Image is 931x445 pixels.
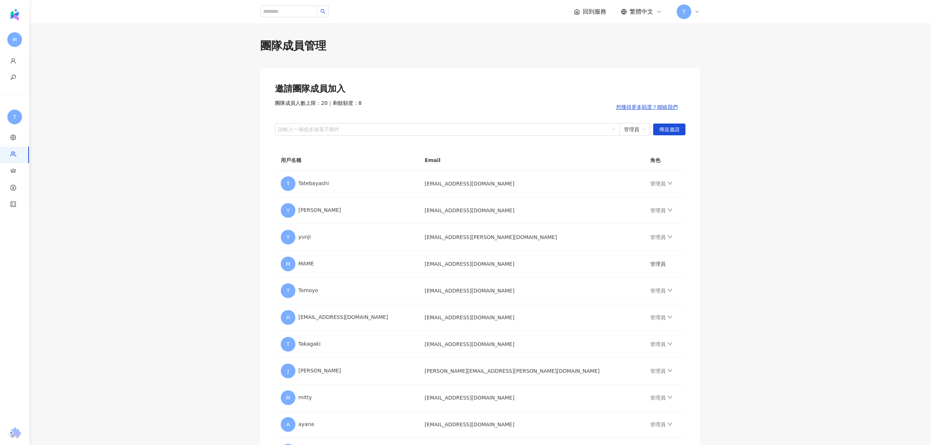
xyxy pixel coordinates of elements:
[275,150,419,170] th: 用戶名稱
[650,341,672,347] a: 管理員
[608,100,685,114] button: 想獲得更多額度？聯絡我們
[624,124,646,135] span: 管理員
[419,197,645,224] td: [EMAIL_ADDRESS][DOMAIN_NAME]
[275,83,685,95] div: 邀請團隊成員加入
[419,358,645,385] td: [PERSON_NAME][EMAIL_ADDRESS][PERSON_NAME][DOMAIN_NAME]
[574,8,606,16] a: 回到服務
[286,420,290,429] span: A
[667,181,673,186] span: down
[275,100,362,114] span: 團隊成員人數上限：20 ｜ 剩餘額度：8
[419,277,645,304] td: [EMAIL_ADDRESS][DOMAIN_NAME]
[13,113,16,121] span: T
[659,124,680,136] span: 傳送邀請
[650,368,672,374] a: 管理員
[287,367,289,375] span: J
[286,313,290,321] span: H
[667,207,673,213] span: down
[667,315,673,320] span: down
[419,411,645,438] td: [EMAIL_ADDRESS][DOMAIN_NAME]
[650,207,672,213] a: 管理員
[583,8,606,16] span: 回到服務
[419,170,645,197] td: [EMAIL_ADDRESS][DOMAIN_NAME]
[12,36,17,44] span: M
[10,180,16,197] span: dollar
[667,341,673,346] span: down
[682,8,686,16] span: T
[10,70,16,87] span: key
[667,288,673,293] span: down
[287,180,290,188] span: T
[667,234,673,239] span: down
[287,233,290,241] span: Y
[8,427,22,439] img: chrome extension
[281,257,413,271] div: MAME
[9,9,21,21] img: logo icon
[419,385,645,411] td: [EMAIL_ADDRESS][DOMAIN_NAME]
[287,340,290,348] span: T
[281,310,413,325] div: [EMAIL_ADDRESS][DOMAIN_NAME]
[419,224,645,251] td: [EMAIL_ADDRESS][PERSON_NAME][DOMAIN_NAME]
[287,287,290,295] span: T
[419,304,645,331] td: [EMAIL_ADDRESS][DOMAIN_NAME]
[650,234,672,240] a: 管理員
[650,288,672,294] a: 管理員
[653,124,685,135] button: 傳送邀請
[650,395,672,401] a: 管理員
[281,230,413,244] div: yunji
[650,422,672,427] a: 管理員
[281,390,413,405] div: mitty
[320,9,325,14] span: search
[616,104,678,110] span: 想獲得更多額度？聯絡我們
[281,203,413,218] div: [PERSON_NAME]
[281,176,413,191] div: Tatebayashi
[286,394,290,402] span: M
[281,364,413,378] div: [PERSON_NAME]
[667,395,673,400] span: down
[286,260,290,268] span: M
[419,251,645,277] td: [EMAIL_ADDRESS][DOMAIN_NAME]
[10,54,16,70] span: user
[644,251,685,277] td: 管理員
[630,8,653,16] span: 繁體中文
[281,417,413,432] div: ayana
[650,315,672,320] a: 管理員
[644,150,685,170] th: 角色
[650,181,672,187] a: 管理員
[419,150,645,170] th: Email
[287,206,290,214] span: Y
[281,283,413,298] div: Tomoyo
[667,368,673,373] span: down
[419,331,645,358] td: [EMAIL_ADDRESS][DOMAIN_NAME]
[667,422,673,427] span: down
[10,197,16,213] span: calculator
[281,337,413,352] div: Takagaki
[260,38,700,54] div: 團隊成員管理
